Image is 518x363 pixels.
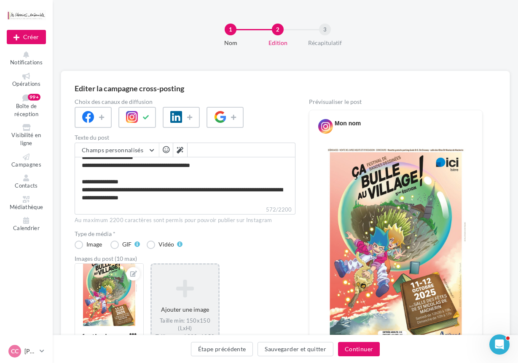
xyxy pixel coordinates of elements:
[7,122,46,148] a: Visibilité en ligne
[225,24,236,35] div: 1
[7,30,46,44] div: Nouvelle campagne
[7,71,46,89] a: Opérations
[13,225,40,231] span: Calendrier
[7,92,46,119] a: Boîte de réception99+
[7,343,46,359] a: CC [PERSON_NAME]
[158,241,174,247] div: Vidéo
[24,347,36,355] p: [PERSON_NAME]
[75,143,159,157] button: Champs personnalisés
[191,342,253,356] button: Étape précédente
[7,173,46,191] a: Contacts
[298,39,352,47] div: Récapitulatif
[489,334,510,355] iframe: Intercom live chat
[14,103,38,118] span: Boîte de réception
[7,215,46,233] a: Calendrier
[7,152,46,170] a: Campagnes
[75,231,295,237] label: Type de média *
[12,80,40,87] span: Opérations
[122,241,132,247] div: GIF
[338,342,380,356] button: Continuer
[258,342,333,356] button: Sauvegarder et quitter
[7,30,46,44] button: Créer
[251,39,305,47] div: Edition
[15,182,38,189] span: Contacts
[75,135,295,140] label: Texte du post
[86,241,102,247] div: Image
[10,59,43,66] span: Notifications
[10,204,43,210] span: Médiathèque
[335,119,361,127] div: Mon nom
[7,194,46,212] a: Médiathèque
[319,24,331,35] div: 3
[7,50,46,68] button: Notifications
[75,85,184,92] div: Editer la campagne cross-posting
[11,347,19,355] span: CC
[309,99,483,105] div: Prévisualiser le post
[82,146,143,154] span: Champs personnalisés
[75,99,295,105] label: Choix des canaux de diffusion
[75,256,295,262] div: Images du post (10 max)
[11,161,41,168] span: Campagnes
[11,132,41,147] span: Visibilité en ligne
[204,39,258,47] div: Nom
[75,217,295,224] div: Au maximum 2200 caractères sont permis pour pouvoir publier sur Instagram
[82,332,116,359] div: festival ça bulle au village
[28,94,40,101] div: 99+
[75,205,295,215] label: 572/2200
[272,24,284,35] div: 2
